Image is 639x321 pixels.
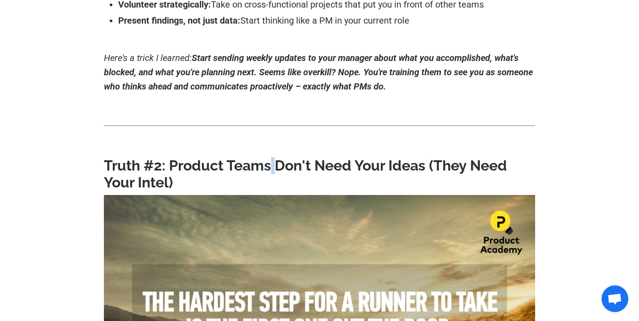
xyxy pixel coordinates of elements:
[118,15,240,26] strong: Present findings, not just data:
[104,53,533,92] strong: Start sending weekly updates to your manager about what you accomplished, what's blocked, and wha...
[104,157,507,191] strong: Truth #2: Product Teams Don't Need Your Ideas (They Need Your Intel)
[118,13,536,28] li: Start thinking like a PM in your current role
[602,285,628,312] div: Open chat
[104,53,533,92] em: Here's a trick I learned:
